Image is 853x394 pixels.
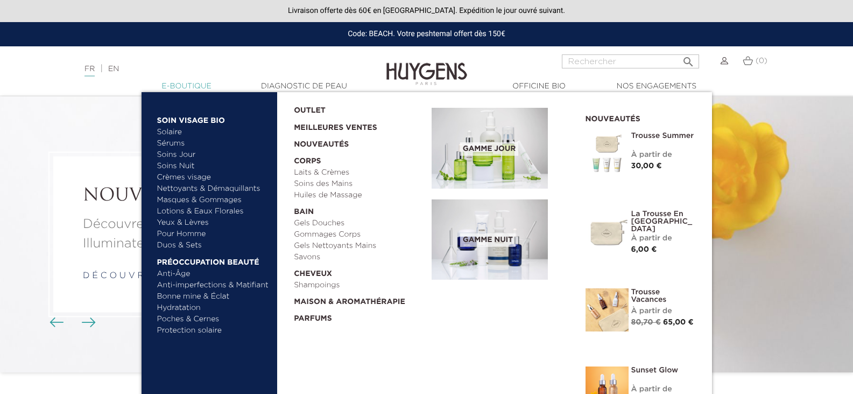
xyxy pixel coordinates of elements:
a: Laits & Crèmes [294,167,424,178]
img: routine_nuit_banner.jpg [432,199,548,280]
a: Diagnostic de peau [250,81,358,92]
a: Poches & Cernes [157,314,270,325]
a: Gommages Corps [294,229,424,240]
img: Huygens [386,45,467,87]
a: Trousse Summer [631,132,696,140]
a: Duos & Sets [157,240,270,251]
a: Crèmes visage [157,172,270,183]
a: Meilleures Ventes [294,116,414,134]
span: Gamme jour [460,142,518,156]
a: Gels Nettoyants Mains [294,240,424,252]
span: 30,00 € [631,162,662,170]
a: Nos engagements [603,81,710,92]
a: Hydratation [157,302,270,314]
a: Trousse Vacances [631,288,696,303]
a: d é c o u v r i r [83,272,158,281]
a: Yeux & Lèvres [157,217,270,229]
img: La Trousse en Coton [586,210,629,253]
span: (0) [756,57,767,65]
a: Anti-imperfections & Matifiant [157,280,270,291]
a: Lotions & Eaux Florales [157,206,270,217]
a: Masques & Gommages [157,195,270,206]
a: Sunset Glow [631,367,696,374]
a: Cheveux [294,263,424,280]
a: Maison & Aromathérapie [294,291,424,308]
a: Découvrez notre Élixir Perfecteur Illuminateur ! [83,215,310,254]
a: La Trousse en [GEOGRAPHIC_DATA] [631,210,696,233]
a: Bonne mine & Éclat [157,291,270,302]
span: 6,00 € [631,246,657,253]
div: À partir de [631,233,696,244]
a: Soins Jour [157,149,270,161]
a: Préoccupation beauté [157,251,270,268]
a: Shampoings [294,280,424,291]
a: Nouveautés [294,134,424,150]
div: À partir de [631,306,696,317]
a: OUTLET [294,100,414,116]
span: Gamme nuit [460,233,516,247]
a: Sérums [157,138,270,149]
a: NOUVEAU ! [83,186,310,206]
a: Corps [294,150,424,167]
span: 80,70 € [631,319,661,326]
a: Protection solaire [157,325,270,336]
a: Anti-Âge [157,268,270,280]
a: FR [84,65,95,77]
a: Huiles de Massage [294,190,424,201]
a: Gamme jour [432,108,569,189]
a: Officine Bio [485,81,593,92]
div: Boutons du carrousel [54,315,89,331]
a: Gels Douches [294,218,424,229]
a: E-Boutique [133,81,241,92]
a: Soins Nuit [157,161,260,172]
a: Gamme nuit [432,199,569,280]
a: Solaire [157,127,270,138]
img: Trousse Summer [586,132,629,175]
a: Parfums [294,308,424,324]
a: Pour Homme [157,229,270,240]
input: Rechercher [562,54,699,68]
a: Soin Visage Bio [157,109,270,127]
a: Savons [294,252,424,263]
a: Bain [294,201,424,218]
span: 65,00 € [663,319,694,326]
h2: Nouveautés [586,111,696,124]
a: Soins des Mains [294,178,424,190]
div: | [79,63,347,75]
img: La Trousse vacances [586,288,629,331]
div: À partir de [631,149,696,161]
img: routine_jour_banner.jpg [432,108,548,189]
a: Nettoyants & Démaquillants [157,183,270,195]
button:  [679,51,698,66]
i:  [682,52,695,65]
a: EN [108,65,119,73]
